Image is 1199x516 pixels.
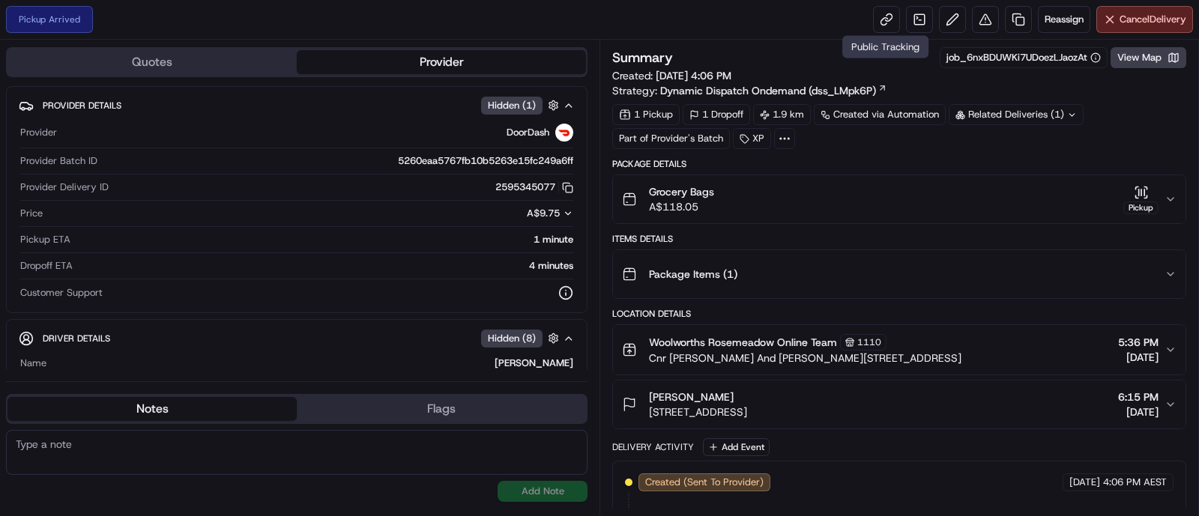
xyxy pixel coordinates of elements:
button: 2595345077 [495,180,573,194]
span: [DATE] [1069,476,1100,489]
span: A$9.75 [527,207,560,219]
div: Package Details [612,158,1186,170]
span: [STREET_ADDRESS] [649,404,747,419]
button: A$9.75 [441,207,573,220]
button: job_6nxBDUWKi7UDoezLJaozAt [946,51,1101,64]
span: [DATE] 4:06 PM [656,69,731,82]
span: [DATE] [1118,404,1159,419]
span: Dynamic Dispatch Ondemand (dss_LMpk6P) [660,83,876,98]
span: Provider Details [43,100,121,112]
div: 4 minutes [79,259,573,273]
button: Provider DetailsHidden (1) [19,93,575,118]
div: 1 minute [76,233,573,246]
span: Reassign [1045,13,1084,26]
button: Driver DetailsHidden (8) [19,326,575,350]
span: 1110 [857,336,881,348]
button: Pickup [1123,185,1159,214]
button: Provider [297,50,586,74]
div: Delivery Activity [612,441,694,453]
span: DoorDash [507,126,549,139]
span: Name [20,356,46,370]
div: 1 Pickup [612,104,680,125]
span: Dropoff ETA [20,259,73,273]
button: Reassign [1038,6,1090,33]
span: Provider Delivery ID [20,180,109,194]
button: Grocery BagsA$118.05Pickup [613,175,1186,223]
span: Hidden ( 8 ) [488,332,536,345]
span: [DATE] [1118,350,1159,365]
div: 1 Dropoff [683,104,750,125]
div: Location Details [612,308,1186,320]
button: Quotes [7,50,297,74]
span: A$118.05 [649,199,714,214]
button: View Map [1111,47,1186,68]
button: Flags [297,397,586,421]
span: [PERSON_NAME] [649,389,734,404]
span: Woolworths Rosemeadow Online Team [649,335,837,350]
button: CancelDelivery [1096,6,1193,33]
div: Related Deliveries (1) [949,104,1084,125]
span: Provider Batch ID [20,154,97,168]
span: Driver Details [43,333,110,344]
span: 5260eaa5767fb10b5263e15fc249a6ff [398,154,573,168]
button: [PERSON_NAME][STREET_ADDRESS]6:15 PM[DATE] [613,380,1186,428]
span: Cnr [PERSON_NAME] And [PERSON_NAME][STREET_ADDRESS] [649,350,961,365]
button: Woolworths Rosemeadow Online Team1110Cnr [PERSON_NAME] And [PERSON_NAME][STREET_ADDRESS]5:36 PM[D... [613,325,1186,374]
span: Hidden ( 1 ) [488,99,536,112]
button: Package Items (1) [613,250,1186,298]
span: Grocery Bags [649,184,714,199]
span: Created: [612,68,731,83]
span: Cancel Delivery [1120,13,1186,26]
button: Add Event [703,438,770,456]
button: Hidden (1) [481,96,563,115]
span: Provider [20,126,57,139]
h3: Summary [612,51,673,64]
span: Package Items ( 1 ) [649,267,737,282]
a: Dynamic Dispatch Ondemand (dss_LMpk6P) [660,83,887,98]
div: Public Tracking [842,36,928,58]
div: 1.9 km [753,104,811,125]
span: Created (Sent To Provider) [645,476,764,489]
img: doordash_logo_v2.png [555,124,573,142]
span: Pickup ETA [20,233,70,246]
div: [PERSON_NAME] [52,356,573,370]
div: Items Details [612,233,1186,245]
div: XP [733,128,771,149]
span: 5:36 PM [1118,335,1159,350]
span: 6:15 PM [1118,389,1159,404]
a: Created via Automation [814,104,946,125]
div: Strategy: [612,83,887,98]
span: Customer Support [20,286,103,300]
div: Pickup [1123,201,1159,214]
span: Price [20,207,43,220]
button: Hidden (8) [481,329,563,347]
span: 4:06 PM AEST [1103,476,1167,489]
button: Notes [7,397,297,421]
